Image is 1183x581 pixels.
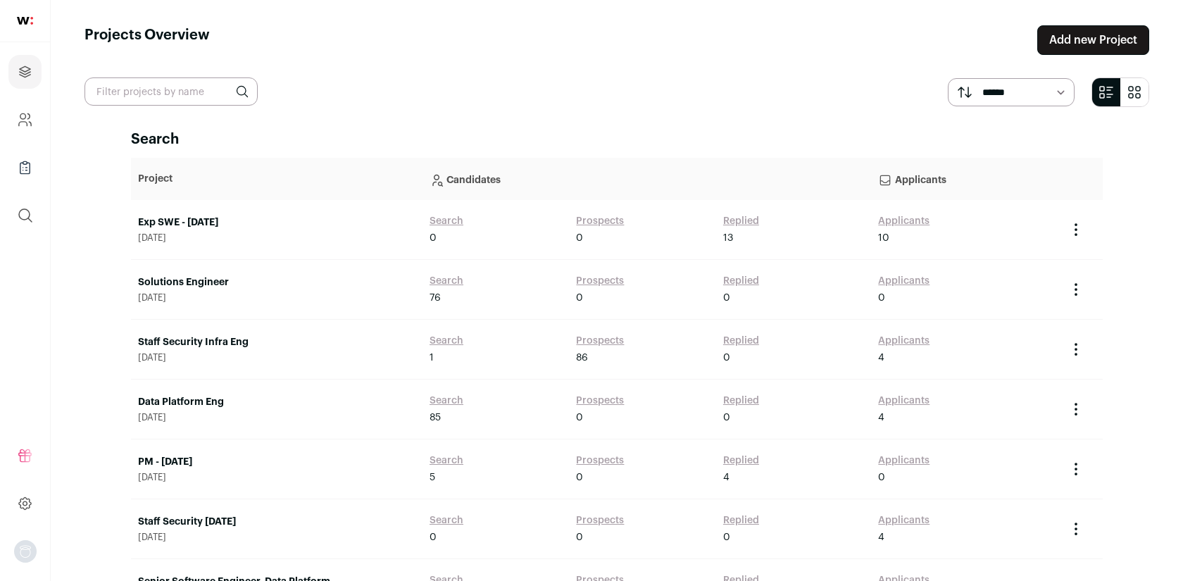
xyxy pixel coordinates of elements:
span: 0 [576,291,583,305]
a: Replied [723,334,759,348]
button: Project Actions [1068,341,1084,358]
span: 4 [878,530,884,544]
a: PM - [DATE] [138,455,415,469]
img: nopic.png [14,540,37,563]
input: Filter projects by name [84,77,258,106]
span: 0 [576,231,583,245]
a: Prospects [576,334,624,348]
span: 0 [430,530,437,544]
a: Prospects [576,454,624,468]
button: Project Actions [1068,520,1084,537]
a: Data Platform Eng [138,395,415,409]
a: Applicants [878,394,930,408]
span: 5 [430,470,435,485]
p: Candidates [430,165,864,193]
button: Project Actions [1068,401,1084,418]
a: Prospects [576,214,624,228]
a: Replied [723,394,759,408]
span: 1 [430,351,434,365]
span: 0 [576,470,583,485]
a: Prospects [576,513,624,527]
span: 0 [576,530,583,544]
span: 86 [576,351,588,365]
span: 0 [723,411,730,425]
span: [DATE] [138,472,415,483]
a: Company and ATS Settings [8,103,42,137]
a: Applicants [878,454,930,468]
a: Add new Project [1037,25,1149,55]
a: Prospects [576,394,624,408]
a: Applicants [878,274,930,288]
a: Applicants [878,334,930,348]
button: Project Actions [1068,281,1084,298]
a: Search [430,274,463,288]
h2: Search [131,130,1103,149]
span: 0 [430,231,437,245]
span: [DATE] [138,352,415,363]
span: 0 [723,351,730,365]
a: Search [430,454,463,468]
p: Applicants [878,165,1053,193]
a: Search [430,214,463,228]
p: Project [138,172,415,186]
a: Exp SWE - [DATE] [138,215,415,230]
button: Open dropdown [14,540,37,563]
a: Applicants [878,214,930,228]
a: Replied [723,274,759,288]
a: Prospects [576,274,624,288]
a: Replied [723,513,759,527]
a: Staff Security [DATE] [138,515,415,529]
a: Solutions Engineer [138,275,415,289]
a: Projects [8,55,42,89]
a: Search [430,513,463,527]
a: Replied [723,214,759,228]
button: Project Actions [1068,461,1084,477]
a: Search [430,394,463,408]
a: Applicants [878,513,930,527]
button: Project Actions [1068,221,1084,238]
span: 0 [878,470,885,485]
span: 85 [430,411,441,425]
a: Company Lists [8,151,42,185]
span: 4 [723,470,730,485]
span: 4 [878,351,884,365]
span: 10 [878,231,889,245]
span: 0 [576,411,583,425]
img: wellfound-shorthand-0d5821cbd27db2630d0214b213865d53afaa358527fdda9d0ea32b1df1b89c2c.svg [17,17,33,25]
span: [DATE] [138,412,415,423]
span: 13 [723,231,733,245]
span: 76 [430,291,441,305]
a: Search [430,334,463,348]
a: Replied [723,454,759,468]
h1: Projects Overview [84,25,210,55]
a: Staff Security Infra Eng [138,335,415,349]
span: 4 [878,411,884,425]
span: [DATE] [138,532,415,543]
span: 0 [878,291,885,305]
span: [DATE] [138,232,415,244]
span: 0 [723,291,730,305]
span: [DATE] [138,292,415,304]
span: 0 [723,530,730,544]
